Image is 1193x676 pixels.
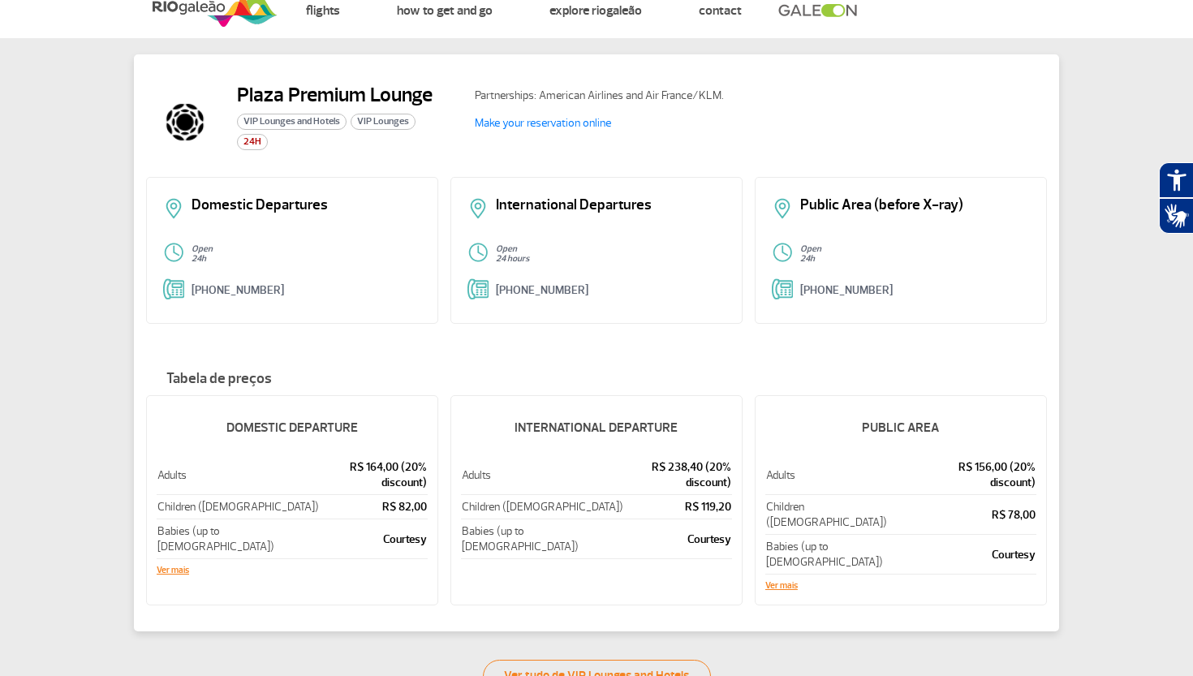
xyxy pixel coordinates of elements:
[192,254,421,264] p: 24h
[766,539,926,570] p: Babies (up to [DEMOGRAPHIC_DATA])
[237,134,268,150] span: 24H
[496,254,726,264] p: 24 hours
[699,2,742,19] a: Contact
[625,532,731,547] p: Courtesy
[765,407,1036,449] h5: PUBLIC AREA
[475,116,611,130] a: Make your reservation online
[800,254,1030,264] p: 24h
[157,407,428,449] h5: DOMESTIC DEPARTURE
[625,459,731,490] p: R$ 238,40 (20% discount)
[928,507,1036,523] p: R$ 78,00
[928,459,1036,490] p: R$ 156,00 (20% discount)
[928,547,1036,562] p: Courtesy
[462,523,623,554] p: Babies (up to [DEMOGRAPHIC_DATA])
[324,532,427,547] p: Courtesy
[625,499,731,515] p: R$ 119,20
[192,243,213,254] strong: Open
[1159,162,1193,234] div: Plugin de acessibilidade da Hand Talk.
[461,407,732,449] h5: INTERNATIONAL DEPARTURE
[496,243,517,254] strong: Open
[324,499,427,515] p: R$ 82,00
[800,243,821,254] strong: Open
[462,467,623,483] p: Adults
[1159,162,1193,198] button: Abrir recursos assistivos.
[496,198,726,213] p: International Departures
[237,114,347,130] span: VIP Lounges and Hotels
[549,2,642,19] a: Explore RIOgaleão
[157,566,189,575] button: Ver mais
[496,283,588,297] a: [PHONE_NUMBER]
[157,523,322,554] p: Babies (up to [DEMOGRAPHIC_DATA])
[146,371,1047,387] h4: Tabela de preços
[157,467,322,483] p: Adults
[237,83,433,107] h2: Plaza Premium Lounge
[800,283,893,297] a: [PHONE_NUMBER]
[351,114,416,130] span: VIP Lounges
[192,198,421,213] p: Domestic Departures
[766,467,926,483] p: Adults
[192,283,284,297] a: [PHONE_NUMBER]
[157,499,322,515] p: Children ([DEMOGRAPHIC_DATA])
[766,499,926,530] p: Children ([DEMOGRAPHIC_DATA])
[306,2,340,19] a: Flights
[324,459,427,490] p: R$ 164,00 (20% discount)
[1159,198,1193,234] button: Abrir tradutor de língua de sinais.
[397,2,493,19] a: How to get and go
[146,83,224,161] img: plaza-vip-logo.png
[475,87,767,104] p: Partnerships: American Airlines and Air France/KLM.
[462,499,623,515] p: Children ([DEMOGRAPHIC_DATA])
[800,198,1030,213] p: Public Area (before X-ray)
[765,581,798,591] button: Ver mais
